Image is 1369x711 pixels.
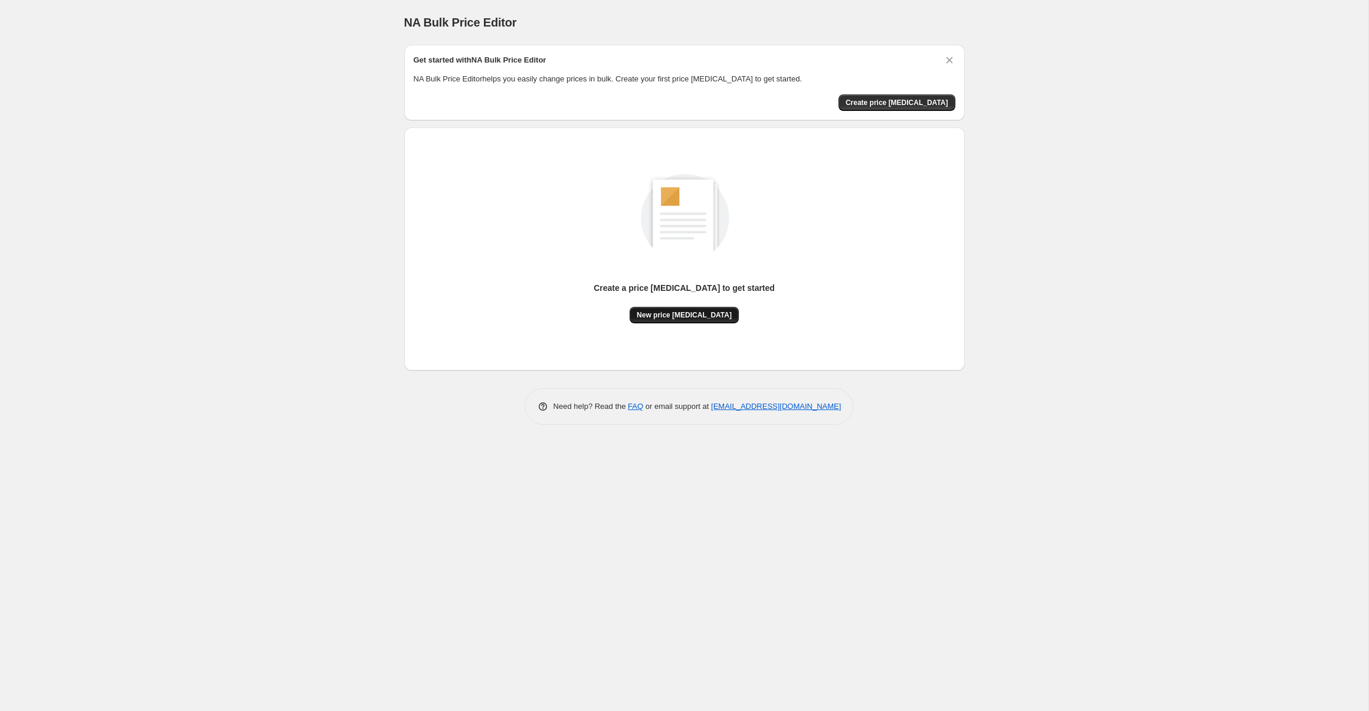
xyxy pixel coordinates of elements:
[404,16,517,29] span: NA Bulk Price Editor
[594,282,775,294] p: Create a price [MEDICAL_DATA] to get started
[630,307,739,323] button: New price [MEDICAL_DATA]
[554,402,628,411] span: Need help? Read the
[944,54,955,66] button: Dismiss card
[839,94,955,111] button: Create price change job
[711,402,841,411] a: [EMAIL_ADDRESS][DOMAIN_NAME]
[846,98,948,107] span: Create price [MEDICAL_DATA]
[643,402,711,411] span: or email support at
[414,73,955,85] p: NA Bulk Price Editor helps you easily change prices in bulk. Create your first price [MEDICAL_DAT...
[414,54,546,66] h2: Get started with NA Bulk Price Editor
[637,310,732,320] span: New price [MEDICAL_DATA]
[628,402,643,411] a: FAQ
